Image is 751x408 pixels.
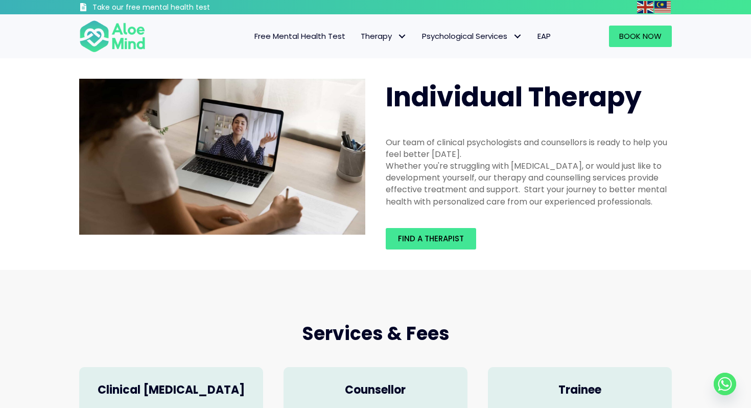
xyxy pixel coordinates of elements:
[530,26,558,47] a: EAP
[92,3,265,13] h3: Take our free mental health test
[422,31,522,41] span: Psychological Services
[294,382,457,398] h4: Counsellor
[386,228,476,250] a: Find a therapist
[714,373,736,395] a: Whatsapp
[159,26,558,47] nav: Menu
[247,26,353,47] a: Free Mental Health Test
[386,78,642,116] span: Individual Therapy
[537,31,551,41] span: EAP
[386,160,672,208] div: Whether you're struggling with [MEDICAL_DATA], or would just like to development yourself, our th...
[398,233,464,244] span: Find a therapist
[386,137,672,160] div: Our team of clinical psychologists and counsellors is ready to help you feel better [DATE].
[361,31,407,41] span: Therapy
[79,3,265,14] a: Take our free mental health test
[89,382,253,398] h4: Clinical [MEDICAL_DATA]
[609,26,672,47] a: Book Now
[498,382,662,398] h4: Trainee
[353,26,414,47] a: TherapyTherapy: submenu
[79,19,146,53] img: Aloe mind Logo
[637,1,654,13] a: English
[414,26,530,47] a: Psychological ServicesPsychological Services: submenu
[654,1,671,13] img: ms
[254,31,345,41] span: Free Mental Health Test
[302,321,450,347] span: Services & Fees
[79,79,365,235] img: Therapy online individual
[619,31,662,41] span: Book Now
[637,1,653,13] img: en
[394,29,409,44] span: Therapy: submenu
[654,1,672,13] a: Malay
[510,29,525,44] span: Psychological Services: submenu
